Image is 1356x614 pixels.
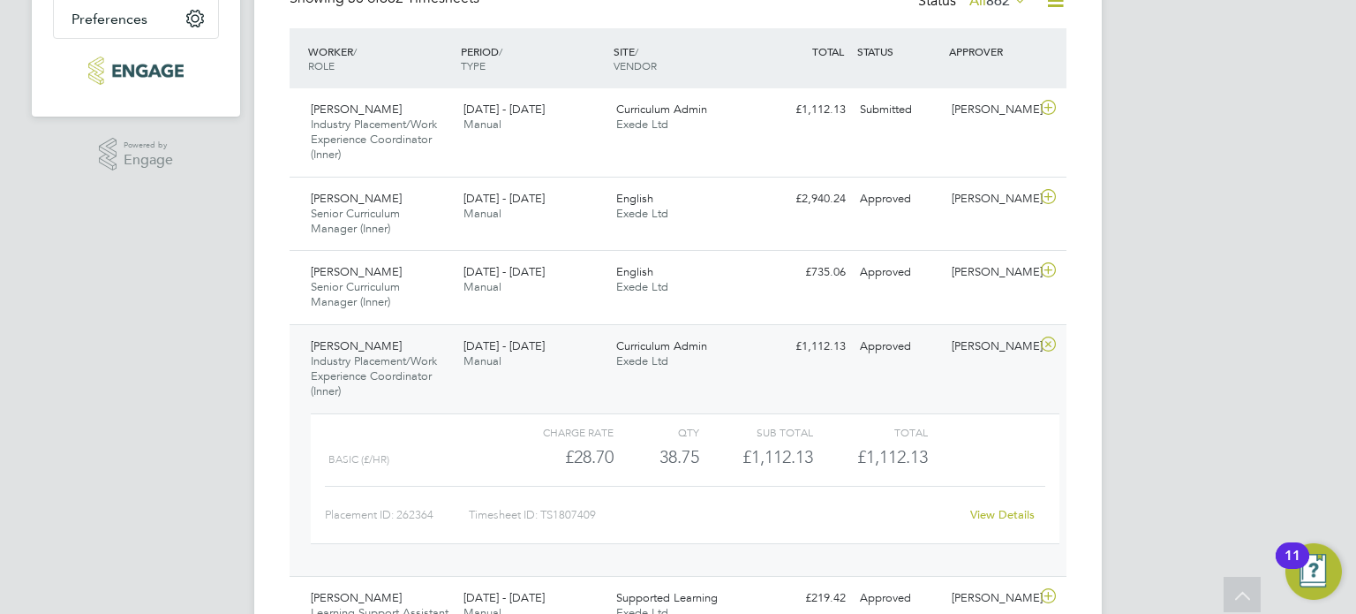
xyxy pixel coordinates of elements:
span: £1,112.13 [857,446,928,467]
div: [PERSON_NAME] [945,258,1036,287]
div: [PERSON_NAME] [945,332,1036,361]
div: £1,112.13 [761,95,853,125]
span: Preferences [72,11,147,27]
span: Senior Curriculum Manager (Inner) [311,206,400,236]
a: Go to home page [53,57,219,85]
span: VENDOR [614,58,657,72]
div: QTY [614,421,699,443]
span: Industry Placement/Work Experience Coordinator (Inner) [311,117,437,162]
span: Curriculum Admin [616,338,707,353]
div: Approved [853,332,945,361]
span: English [616,191,653,206]
div: Placement ID: 262364 [325,501,469,529]
a: Powered byEngage [99,138,174,171]
span: [PERSON_NAME] [311,264,402,279]
span: Supported Learning [616,590,718,605]
div: Timesheet ID: TS1807409 [469,501,959,529]
span: [DATE] - [DATE] [463,338,545,353]
span: [PERSON_NAME] [311,191,402,206]
div: Approved [853,258,945,287]
span: [PERSON_NAME] [311,590,402,605]
div: SITE [609,35,762,81]
div: Charge rate [500,421,614,443]
span: [DATE] - [DATE] [463,590,545,605]
span: / [635,44,638,58]
span: Exede Ltd [616,117,668,132]
span: / [353,44,357,58]
span: TYPE [461,58,486,72]
span: Engage [124,153,173,168]
img: xede-logo-retina.png [88,57,183,85]
span: / [499,44,502,58]
div: Total [813,421,927,443]
span: Manual [463,353,501,368]
span: [DATE] - [DATE] [463,102,545,117]
span: ROLE [308,58,335,72]
div: £2,940.24 [761,185,853,214]
button: Open Resource Center, 11 new notifications [1285,543,1342,600]
span: Powered by [124,138,173,153]
a: View Details [970,507,1035,522]
div: Approved [853,185,945,214]
span: TOTAL [812,44,844,58]
div: £219.42 [761,584,853,613]
div: £28.70 [500,443,614,472]
div: PERIOD [456,35,609,81]
div: Approved [853,584,945,613]
span: Manual [463,279,501,294]
div: [PERSON_NAME] [945,185,1036,214]
span: Exede Ltd [616,206,668,221]
div: 38.75 [614,443,699,472]
span: [PERSON_NAME] [311,102,402,117]
span: Senior Curriculum Manager (Inner) [311,279,400,309]
span: Manual [463,206,501,221]
div: £1,112.13 [761,332,853,361]
span: [DATE] - [DATE] [463,191,545,206]
div: Submitted [853,95,945,125]
div: £735.06 [761,258,853,287]
div: WORKER [304,35,456,81]
span: English [616,264,653,279]
span: [DATE] - [DATE] [463,264,545,279]
div: STATUS [853,35,945,67]
div: Sub Total [699,421,813,443]
div: 11 [1284,556,1300,579]
span: Exede Ltd [616,279,668,294]
span: Industry Placement/Work Experience Coordinator (Inner) [311,353,437,398]
span: Manual [463,117,501,132]
span: [PERSON_NAME] [311,338,402,353]
div: [PERSON_NAME] [945,584,1036,613]
span: Basic (£/HR) [328,453,389,466]
span: Exede Ltd [616,353,668,368]
span: Curriculum Admin [616,102,707,117]
div: [PERSON_NAME] [945,95,1036,125]
div: £1,112.13 [699,443,813,472]
div: APPROVER [945,35,1036,67]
